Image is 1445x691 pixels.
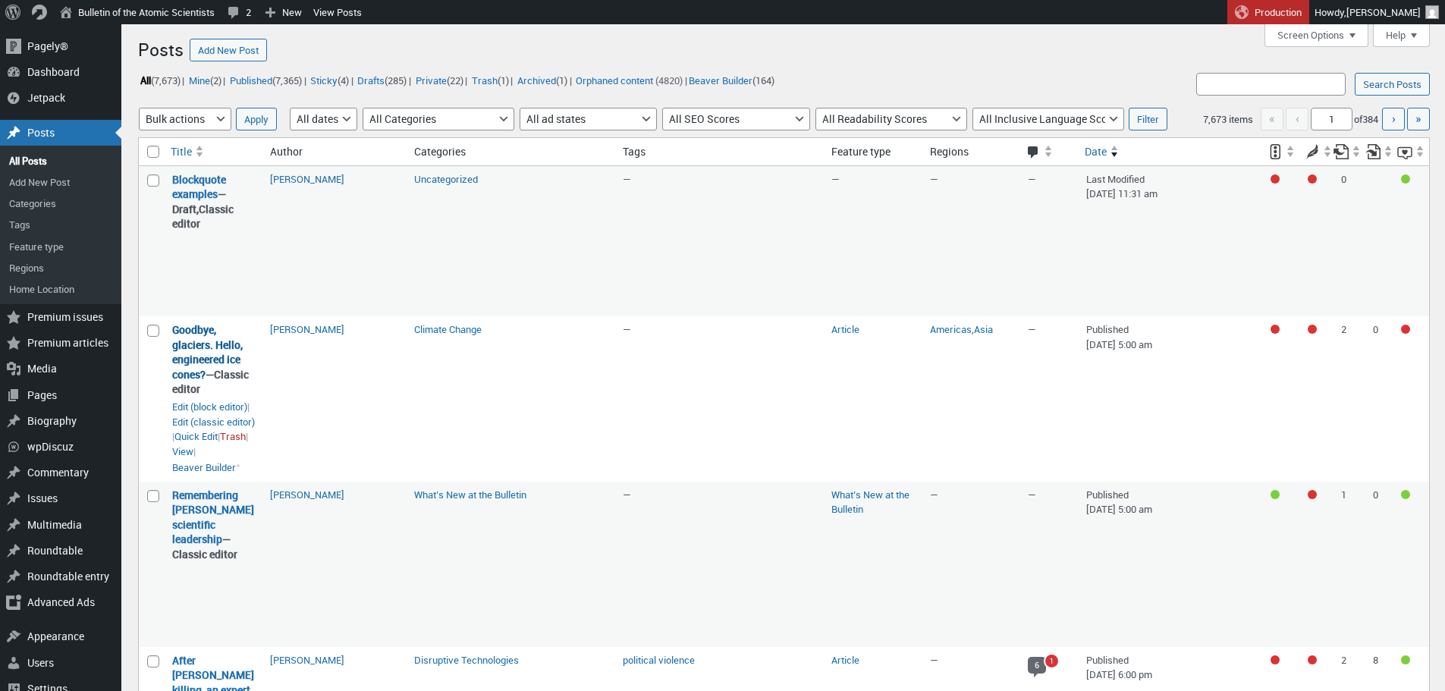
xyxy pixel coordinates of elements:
button: Quick edit “Goodbye, glaciers. Hello, engineered ice cones?” inline [174,429,218,443]
a: [PERSON_NAME] [270,653,344,667]
div: Needs improvement [1308,655,1317,664]
span: (1) [498,74,509,87]
td: Last Modified [DATE] 11:31 am [1079,166,1259,316]
span: Date [1085,144,1107,159]
span: Comments [1026,146,1041,161]
span: — [1028,322,1036,336]
span: (7,365) [272,74,302,87]
li: | [187,71,225,90]
input: Filter [1129,108,1167,130]
a: [PERSON_NAME] [270,488,344,501]
td: 0 [1333,166,1365,316]
a: Edit “Goodbye, glaciers. Hello, engineered ice cones?” in the block editor [172,400,247,415]
a: Readability score [1296,138,1333,165]
span: (4) [338,74,349,87]
span: | [172,444,196,458]
span: — [831,172,840,186]
span: — [930,653,938,667]
a: Outgoing internal links [1333,138,1362,165]
a: [PERSON_NAME] [270,172,344,186]
a: Asia [974,322,993,336]
strong: — [172,172,255,231]
span: • [236,457,240,475]
a: Climate Change [414,322,482,336]
a: 6 approved comments [1028,657,1046,677]
div: Good [1271,490,1280,499]
span: (285) [385,74,407,87]
a: Article [831,322,859,336]
a: Published(7,365) [228,71,303,89]
li: | [356,71,411,90]
span: | [172,400,250,413]
a: Date [1079,138,1259,165]
th: Regions [922,138,1020,166]
div: Focus keyphrase not set [1271,655,1280,664]
a: Mine(2) [187,71,223,89]
a: Beaver Builder(164) [687,71,777,89]
a: “Blockquote examples” (Edit) [172,172,226,202]
th: Tags [615,138,824,166]
span: 1 [1050,656,1054,666]
a: Beaver Builder• [172,459,240,476]
span: » [1415,110,1421,127]
a: All(7,673) [138,71,182,89]
div: Needs improvement [1401,325,1410,334]
td: 2 [1333,316,1365,482]
a: Article [831,653,859,667]
td: Published [DATE] 5:00 am [1079,482,1259,647]
span: « [1261,108,1283,130]
th: Categories [407,138,615,166]
a: Move “Goodbye, glaciers. Hello, engineered ice cones?” to the Trash [220,429,246,444]
span: | [220,429,248,443]
a: Private(22) [413,71,465,89]
a: Orphaned content [574,71,655,89]
span: Title [171,144,192,159]
div: Needs improvement [1308,174,1317,184]
a: Trash(1) [470,71,510,89]
span: (22) [447,74,463,87]
a: Title Sort ascending. [165,138,262,165]
span: (164) [752,74,774,87]
div: Focus keyphrase not set [1271,174,1280,184]
span: — [930,172,938,186]
td: 1 [1333,482,1365,647]
input: Search Posts [1355,73,1430,96]
span: Classic editor [172,367,249,397]
a: SEO score [1259,138,1296,165]
span: 384 [1362,112,1378,126]
span: (1) [556,74,567,87]
div: Needs improvement [1308,325,1317,334]
a: “Remembering David Baltimore’s scientific leadership” (Edit) [172,488,254,547]
a: What’s New at the Bulletin [414,488,526,501]
a: Last page [1407,108,1430,130]
div: Good [1401,490,1410,499]
a: Received internal links [1365,138,1393,165]
strong: — [172,322,255,397]
a: Sticky(4) [309,71,351,89]
span: — [623,488,631,501]
a: Drafts(285) [356,71,409,89]
a: “Goodbye, glaciers. Hello, engineered ice cones?” (Edit) [172,322,243,382]
span: — [1028,172,1036,186]
div: Focus keyphrase not set [1271,325,1280,334]
span: — [623,172,631,186]
a: What’s New at the Bulletin [831,488,909,517]
input: Apply [236,108,277,130]
a: Americas [930,322,972,336]
span: Classic editor [172,202,234,231]
span: › [1392,110,1396,127]
th: Feature type [824,138,922,166]
span: — [1028,488,1036,501]
h1: Posts [138,32,184,64]
a: Edit “Goodbye, glaciers. Hello, engineered ice cones?” in the classic editor [172,415,255,430]
li: | [470,71,513,90]
th: Author [262,138,407,166]
li: (4820) [574,71,683,90]
span: 6 [1028,657,1046,674]
a: Archived(1) [515,71,569,89]
li: | [515,71,571,90]
li: | [309,71,353,90]
span: ‹ [1286,108,1308,130]
span: [PERSON_NAME] [1346,5,1421,19]
span: (2) [210,74,221,87]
